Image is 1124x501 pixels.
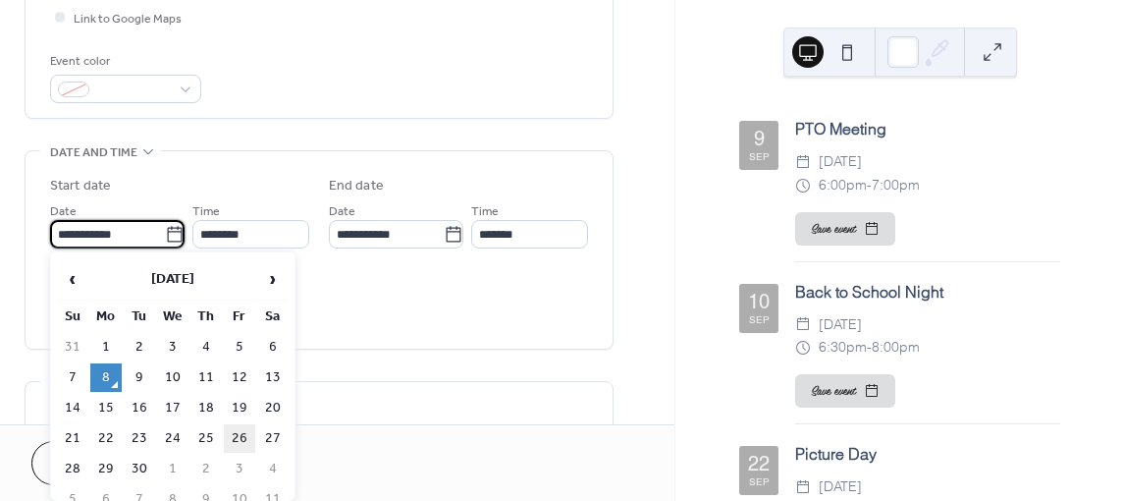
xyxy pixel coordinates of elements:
td: 10 [157,363,188,392]
button: Cancel [31,441,152,485]
span: 7:00pm [872,174,920,197]
td: 27 [257,424,289,453]
span: Date [329,201,355,222]
th: Sa [257,303,289,331]
td: 3 [157,333,188,362]
div: Back to School Night [795,280,1060,304]
td: 11 [190,363,222,392]
span: 6:30pm [819,336,867,360]
th: Tu [124,303,155,331]
td: 22 [90,424,122,453]
td: 9 [124,363,155,392]
td: 6 [257,333,289,362]
div: 9 [754,129,765,148]
td: 23 [124,424,155,453]
td: 8 [90,363,122,392]
th: Th [190,303,222,331]
span: › [258,259,288,299]
th: We [157,303,188,331]
td: 21 [57,424,88,453]
span: Link to Google Maps [74,9,182,29]
td: 31 [57,333,88,362]
span: Time [471,201,499,222]
div: Sep [749,315,770,325]
span: - [867,336,872,360]
td: 12 [224,363,255,392]
td: 29 [90,455,122,483]
th: Mo [90,303,122,331]
td: 17 [157,394,188,422]
td: 7 [57,363,88,392]
span: [DATE] [819,475,862,499]
div: ​ [795,150,811,174]
td: 28 [57,455,88,483]
span: Date [50,201,77,222]
td: 2 [190,455,222,483]
div: ​ [795,336,811,360]
div: ​ [795,475,811,499]
span: Time [192,201,220,222]
span: [DATE] [819,313,862,337]
td: 20 [257,394,289,422]
div: Sep [749,152,770,162]
td: 1 [90,333,122,362]
span: ‹ [58,259,87,299]
div: Start date [50,176,111,196]
td: 2 [124,333,155,362]
td: 3 [224,455,255,483]
button: Save event [795,212,895,246]
td: 24 [157,424,188,453]
div: Sep [749,477,770,487]
span: Date and time [50,142,137,163]
button: Save event [795,374,895,408]
th: Su [57,303,88,331]
div: 10 [748,292,770,311]
div: Picture Day [795,442,1060,466]
td: 5 [224,333,255,362]
td: 25 [190,424,222,453]
th: Fr [224,303,255,331]
td: 19 [224,394,255,422]
td: 16 [124,394,155,422]
div: Event color [50,51,197,72]
span: [DATE] [819,150,862,174]
div: PTO Meeting [795,117,1060,140]
td: 13 [257,363,289,392]
th: [DATE] [90,258,255,301]
div: ​ [795,313,811,337]
span: 6:00pm [819,174,867,197]
td: 4 [257,455,289,483]
div: ​ [795,174,811,197]
td: 30 [124,455,155,483]
td: 14 [57,394,88,422]
span: 8:00pm [872,336,920,360]
div: End date [329,176,384,196]
td: 15 [90,394,122,422]
td: 1 [157,455,188,483]
span: - [867,174,872,197]
td: 18 [190,394,222,422]
td: 4 [190,333,222,362]
td: 26 [224,424,255,453]
div: 22 [748,454,770,473]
